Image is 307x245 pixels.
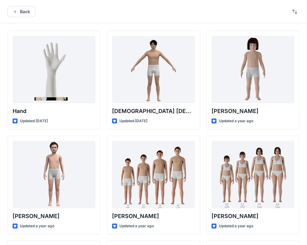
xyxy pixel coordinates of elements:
p: [DEMOGRAPHIC_DATA] [DEMOGRAPHIC_DATA] [112,107,195,115]
p: Updated [DATE] [20,118,48,124]
p: Updated a year ago [219,118,253,124]
p: [PERSON_NAME] [212,212,294,221]
button: Back [7,6,35,17]
a: Brandon [112,141,195,208]
p: Hand [13,107,95,115]
p: Updated a year ago [20,223,54,229]
p: [PERSON_NAME] [112,212,195,221]
a: Emil [13,141,95,208]
a: Charlie [212,36,294,103]
a: Male Asian [112,36,195,103]
p: Updated a year ago [219,223,253,229]
p: Updated a year ago [119,223,154,229]
a: Brenda [212,141,294,208]
p: [PERSON_NAME] [13,212,95,221]
p: [PERSON_NAME] [212,107,294,115]
a: Hand [13,36,95,103]
p: Updated [DATE] [119,118,147,124]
